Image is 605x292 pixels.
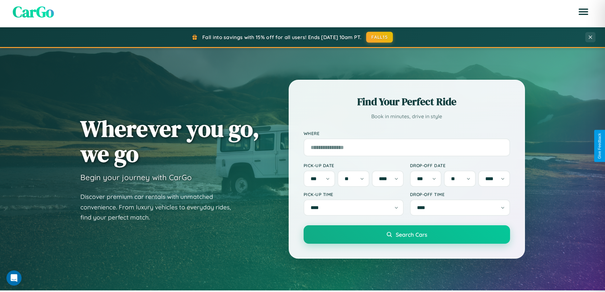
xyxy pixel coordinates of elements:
[597,133,602,159] div: Give Feedback
[410,192,510,197] label: Drop-off Time
[304,95,510,109] h2: Find Your Perfect Ride
[304,225,510,244] button: Search Cars
[396,231,427,238] span: Search Cars
[304,163,404,168] label: Pick-up Date
[6,270,22,286] iframe: Intercom live chat
[13,1,54,22] span: CarGo
[202,34,361,40] span: Fall into savings with 15% off for all users! Ends [DATE] 10am PT.
[80,192,239,223] p: Discover premium car rentals with unmatched convenience. From luxury vehicles to everyday rides, ...
[304,192,404,197] label: Pick-up Time
[366,32,393,43] button: FALL15
[575,3,592,21] button: Open menu
[80,173,192,182] h3: Begin your journey with CarGo
[80,116,259,166] h1: Wherever you go, we go
[304,131,510,136] label: Where
[304,112,510,121] p: Book in minutes, drive in style
[410,163,510,168] label: Drop-off Date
